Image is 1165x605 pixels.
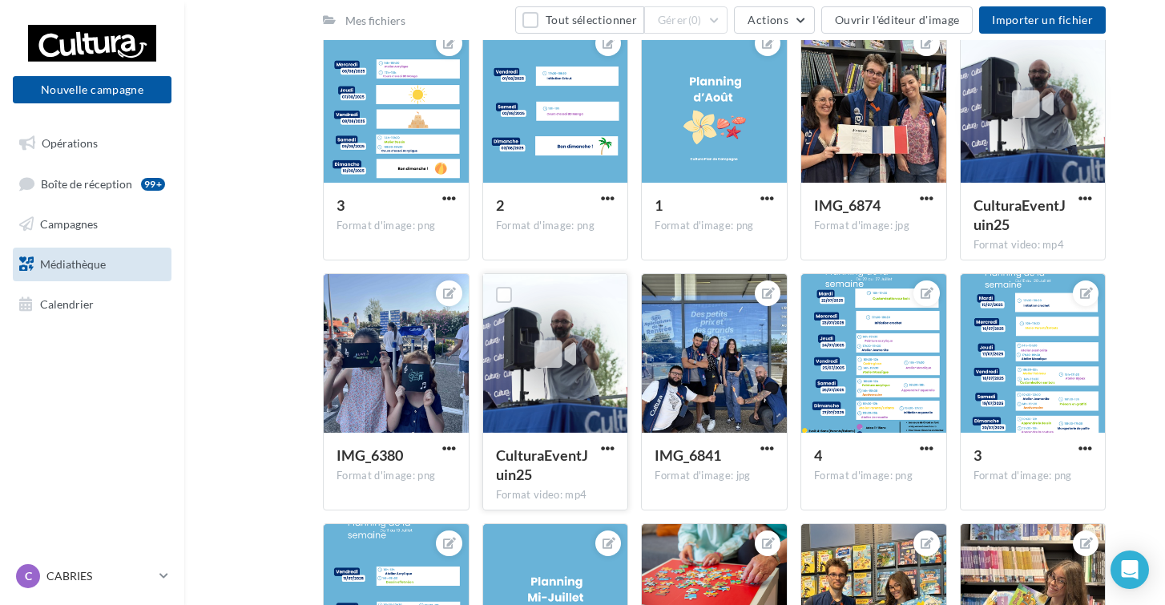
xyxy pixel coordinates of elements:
div: Format d'image: png [496,219,615,233]
div: Format d'image: png [337,219,456,233]
div: Format video: mp4 [974,238,1093,252]
span: Opérations [42,136,98,150]
a: C CABRIES [13,561,171,591]
span: Calendrier [40,296,94,310]
div: Format d'image: png [337,469,456,483]
a: Opérations [10,127,175,160]
button: Actions [734,6,814,34]
span: 3 [337,196,345,214]
div: Format d'image: png [814,469,933,483]
span: Actions [748,13,788,26]
div: Mes fichiers [345,13,405,29]
span: CulturaEventJuin25 [974,196,1066,233]
button: Ouvrir l'éditeur d'image [821,6,973,34]
div: Format d'image: jpg [814,219,933,233]
a: Campagnes [10,208,175,241]
span: 3 [974,446,982,464]
span: 1 [655,196,663,214]
span: IMG_6841 [655,446,721,464]
div: Format video: mp4 [496,488,615,502]
div: Format d'image: png [974,469,1093,483]
span: 4 [814,446,822,464]
p: CABRIES [46,568,153,584]
span: C [25,568,32,584]
button: Nouvelle campagne [13,76,171,103]
span: (0) [688,14,702,26]
a: Médiathèque [10,248,175,281]
a: Boîte de réception99+ [10,167,175,201]
div: Format d'image: png [655,219,774,233]
span: IMG_6874 [814,196,881,214]
span: Boîte de réception [41,176,132,190]
span: Importer un fichier [992,13,1093,26]
div: 99+ [141,178,165,191]
button: Tout sélectionner [515,6,643,34]
span: Médiathèque [40,257,106,271]
a: Calendrier [10,288,175,321]
span: 2 [496,196,504,214]
span: CulturaEventJuin25 [496,446,588,483]
button: Importer un fichier [979,6,1106,34]
div: Format d'image: jpg [655,469,774,483]
span: IMG_6380 [337,446,403,464]
div: Open Intercom Messenger [1111,551,1149,589]
span: Campagnes [40,217,98,231]
button: Gérer(0) [644,6,728,34]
